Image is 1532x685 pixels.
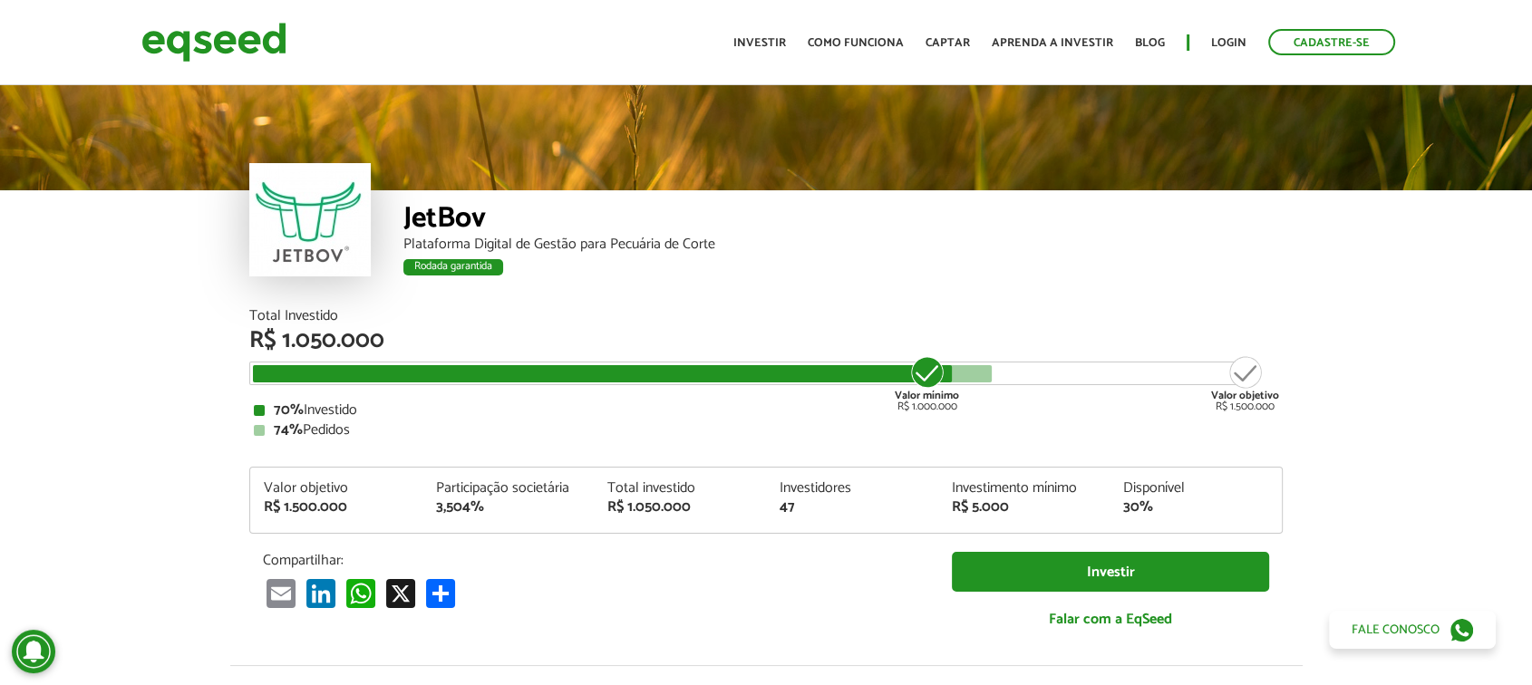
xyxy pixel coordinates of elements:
[303,578,339,608] a: LinkedIn
[780,500,925,515] div: 47
[254,423,1278,438] div: Pedidos
[1123,481,1268,496] div: Disponível
[249,329,1283,352] div: R$ 1.050.000
[263,578,299,608] a: Email
[893,354,961,412] div: R$ 1.000.000
[383,578,419,608] a: X
[1268,29,1395,55] a: Cadastre-se
[436,500,581,515] div: 3,504%
[607,481,752,496] div: Total investido
[141,18,286,66] img: EqSeed
[403,237,1283,252] div: Plataforma Digital de Gestão para Pecuária de Corte
[607,500,752,515] div: R$ 1.050.000
[926,37,970,49] a: Captar
[436,481,581,496] div: Participação societária
[952,601,1269,638] a: Falar com a EqSeed
[1135,37,1165,49] a: Blog
[1211,354,1279,412] div: R$ 1.500.000
[254,403,1278,418] div: Investido
[264,481,409,496] div: Valor objetivo
[403,204,1283,237] div: JetBov
[733,37,786,49] a: Investir
[1211,37,1246,49] a: Login
[952,481,1097,496] div: Investimento mínimo
[403,259,503,275] div: Rodada garantida
[952,500,1097,515] div: R$ 5.000
[249,309,1283,323] div: Total Investido
[808,37,904,49] a: Como funciona
[274,398,304,422] strong: 70%
[780,481,925,496] div: Investidores
[992,37,1113,49] a: Aprenda a investir
[343,578,379,608] a: WhatsApp
[422,578,459,608] a: Compartilhar
[1123,500,1268,515] div: 30%
[1329,611,1496,649] a: Fale conosco
[274,418,303,442] strong: 74%
[1211,387,1279,404] strong: Valor objetivo
[263,552,925,569] p: Compartilhar:
[952,552,1269,593] a: Investir
[264,500,409,515] div: R$ 1.500.000
[895,387,959,404] strong: Valor mínimo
